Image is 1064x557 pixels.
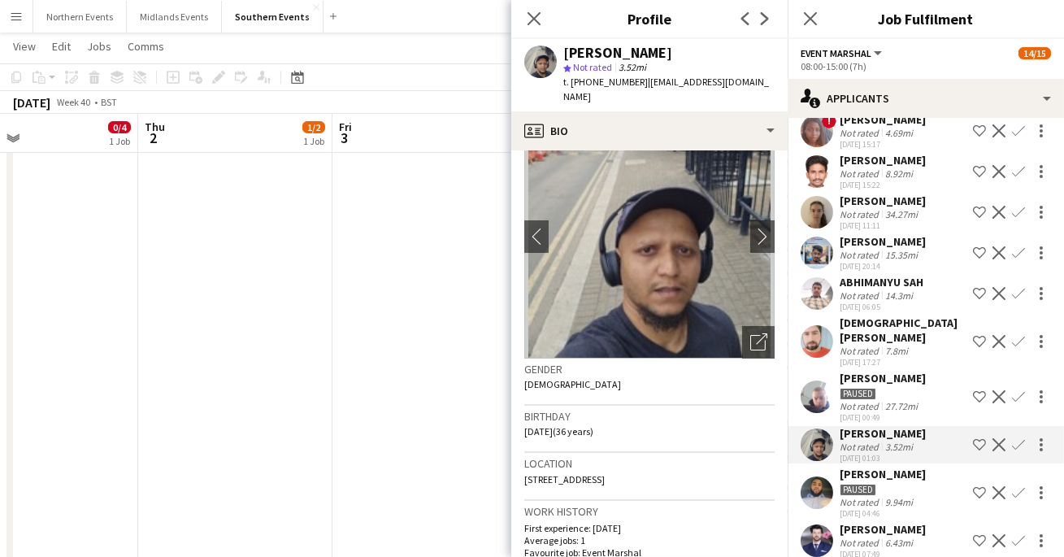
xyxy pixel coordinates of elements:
[840,371,926,385] div: [PERSON_NAME]
[563,76,769,102] span: | [EMAIL_ADDRESS][DOMAIN_NAME]
[882,537,916,549] div: 6.43mi
[801,60,1051,72] div: 08:00-15:00 (7h)
[882,496,916,508] div: 9.94mi
[840,537,882,549] div: Not rated
[882,400,921,412] div: 27.72mi
[840,388,876,400] div: Paused
[882,289,916,302] div: 14.3mi
[127,1,222,33] button: Midlands Events
[840,289,882,302] div: Not rated
[563,76,648,88] span: t. [PHONE_NUMBER]
[742,326,775,359] div: Open photos pop-in
[303,135,324,147] div: 1 Job
[801,47,884,59] button: Event Marshal
[302,121,325,133] span: 1/2
[801,47,871,59] span: Event Marshal
[882,345,911,357] div: 7.8mi
[109,135,130,147] div: 1 Job
[52,39,71,54] span: Edit
[1018,47,1051,59] span: 14/15
[840,261,926,272] div: [DATE] 20:14
[524,409,775,424] h3: Birthday
[822,114,836,128] span: !
[840,357,966,368] div: [DATE] 17:27
[524,473,605,485] span: [STREET_ADDRESS]
[511,111,788,150] div: Bio
[840,275,923,289] div: ABHIMANYU SAH
[615,61,649,73] span: 3.52mi
[788,8,1064,29] h3: Job Fulfilment
[840,180,926,190] div: [DATE] 15:22
[840,345,882,357] div: Not rated
[840,441,882,453] div: Not rated
[524,425,593,437] span: [DATE] (36 years)
[54,96,94,108] span: Week 40
[337,128,352,147] span: 3
[145,120,165,134] span: Thu
[7,36,42,57] a: View
[142,128,165,147] span: 2
[524,115,775,359] img: Crew avatar or photo
[87,39,111,54] span: Jobs
[840,496,882,508] div: Not rated
[840,453,926,463] div: [DATE] 01:03
[80,36,118,57] a: Jobs
[840,522,926,537] div: [PERSON_NAME]
[573,61,612,73] span: Not rated
[840,412,926,423] div: [DATE] 00:49
[13,39,36,54] span: View
[840,234,926,249] div: [PERSON_NAME]
[840,315,966,345] div: [DEMOGRAPHIC_DATA][PERSON_NAME]
[222,1,324,33] button: Southern Events
[882,127,916,139] div: 4.69mi
[840,112,926,127] div: [PERSON_NAME]
[840,484,876,496] div: Paused
[840,249,882,261] div: Not rated
[524,522,775,534] p: First experience: [DATE]
[882,168,916,180] div: 8.92mi
[563,46,672,60] div: [PERSON_NAME]
[524,362,775,376] h3: Gender
[46,36,77,57] a: Edit
[840,194,926,208] div: [PERSON_NAME]
[524,378,621,390] span: [DEMOGRAPHIC_DATA]
[524,456,775,471] h3: Location
[108,121,131,133] span: 0/4
[788,79,1064,118] div: Applicants
[840,426,926,441] div: [PERSON_NAME]
[101,96,117,108] div: BST
[13,94,50,111] div: [DATE]
[840,139,926,150] div: [DATE] 15:17
[840,208,882,220] div: Not rated
[524,534,775,546] p: Average jobs: 1
[121,36,171,57] a: Comms
[33,1,127,33] button: Northern Events
[882,249,921,261] div: 15.35mi
[882,208,921,220] div: 34.27mi
[339,120,352,134] span: Fri
[840,220,926,231] div: [DATE] 11:11
[840,127,882,139] div: Not rated
[882,441,916,453] div: 3.52mi
[840,467,926,481] div: [PERSON_NAME]
[840,400,882,412] div: Not rated
[840,508,926,519] div: [DATE] 04:46
[840,168,882,180] div: Not rated
[128,39,164,54] span: Comms
[511,8,788,29] h3: Profile
[840,153,926,168] div: [PERSON_NAME]
[524,504,775,519] h3: Work history
[840,302,923,312] div: [DATE] 06:05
